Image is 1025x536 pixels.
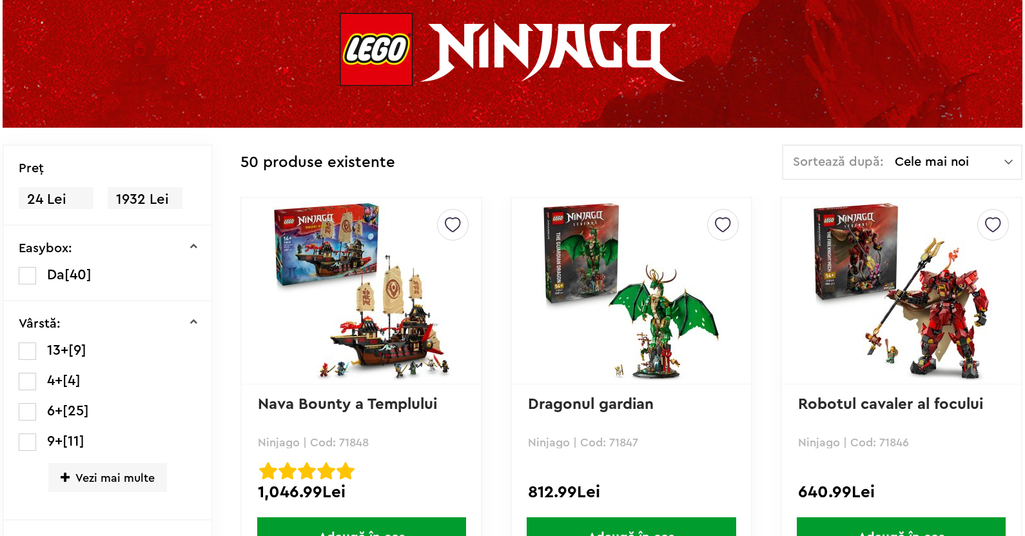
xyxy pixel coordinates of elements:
[541,201,721,381] img: Dragonul gardian
[47,373,63,388] span: 4+
[47,404,63,418] span: 6+
[317,462,335,480] img: Evaluare cu stele
[47,343,68,357] span: 13+
[337,462,355,480] img: Evaluare cu stele
[278,462,297,480] img: Evaluare cu stele
[64,268,92,282] span: [40]
[258,397,437,412] a: Nava Bounty a Templului
[528,484,735,501] div: 812.99Lei
[258,437,465,448] p: Ninjago | Cod: 71848
[811,201,991,381] img: Robotul cavaler al focului
[47,434,63,448] span: 9+
[259,462,277,480] img: Evaluare cu stele
[798,484,1005,501] div: 640.99Lei
[19,187,93,212] span: 24 Lei
[240,144,395,181] div: 50 produse existente
[63,404,89,418] span: [25]
[528,437,735,448] p: Ninjago | Cod: 71847
[19,242,72,255] p: Easybox:
[798,397,983,412] a: Robotul cavaler al focului
[258,484,465,501] div: 1,046.99Lei
[793,155,884,168] span: Sortează după:
[19,162,44,175] p: Preţ
[528,397,654,412] a: Dragonul gardian
[48,463,167,492] span: Vezi mai multe
[108,187,182,212] span: 1932 Lei
[271,201,452,381] img: Nava Bounty a Templului
[298,462,316,480] img: Evaluare cu stele
[63,434,84,448] span: [11]
[47,268,64,282] span: Da
[63,373,81,388] span: [4]
[68,343,86,357] span: [9]
[895,155,1004,168] span: Cele mai noi
[798,437,1005,448] p: Ninjago | Cod: 71846
[19,317,61,330] p: Vârstă:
